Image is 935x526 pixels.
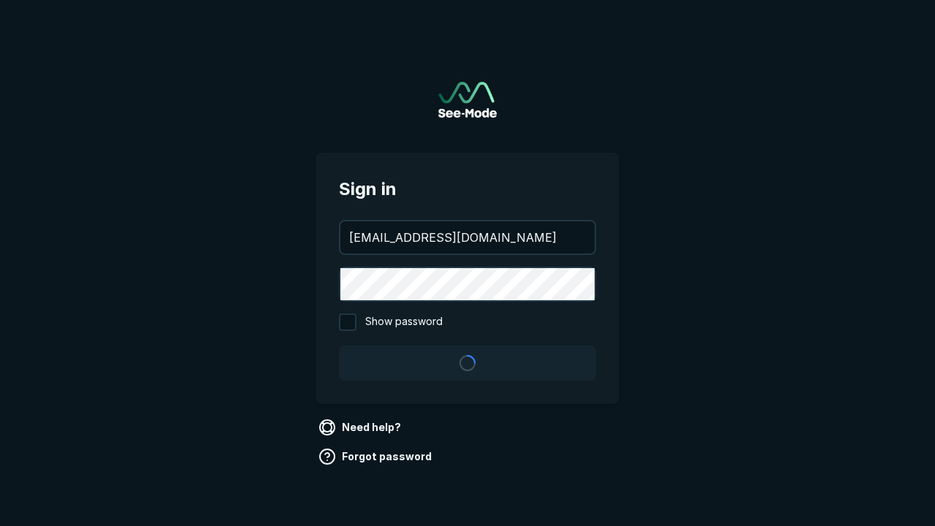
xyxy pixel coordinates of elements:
span: Show password [365,313,443,331]
a: Go to sign in [438,82,497,118]
a: Need help? [316,416,407,439]
input: your@email.com [340,221,595,254]
img: See-Mode Logo [438,82,497,118]
span: Sign in [339,176,596,202]
a: Forgot password [316,445,438,468]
